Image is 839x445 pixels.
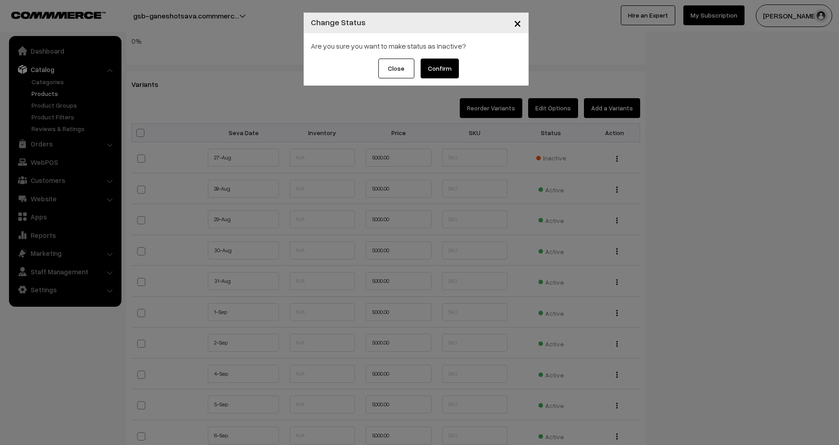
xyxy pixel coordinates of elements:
[421,59,459,78] button: Confirm
[311,41,521,51] div: Are you sure you want to make status as Inactive?
[311,16,366,28] h4: Change Status
[507,9,529,37] button: Close
[514,14,521,31] span: ×
[378,59,414,78] button: Close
